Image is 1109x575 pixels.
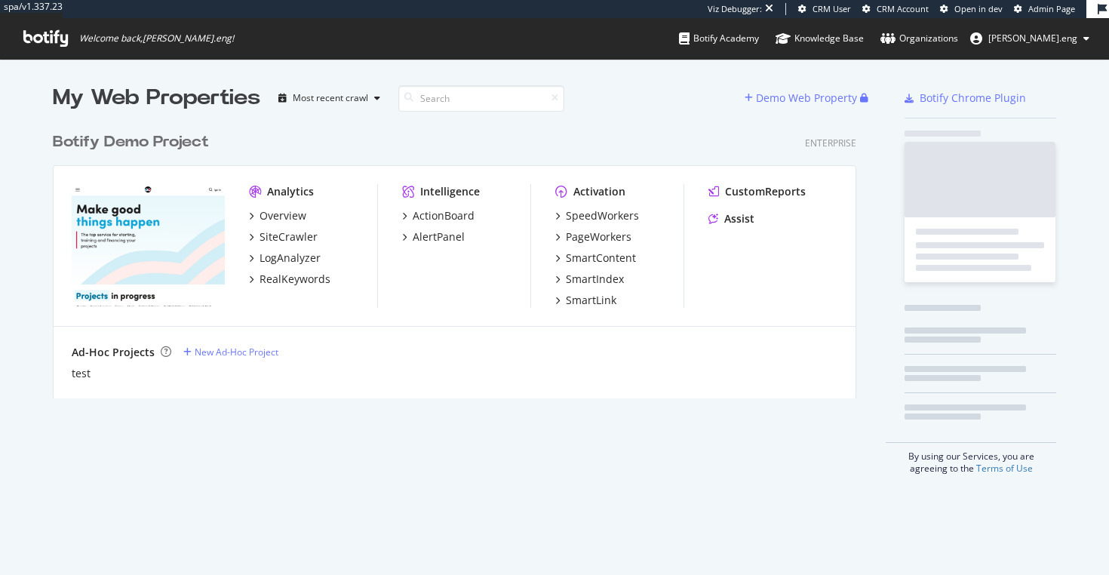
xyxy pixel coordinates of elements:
div: PageWorkers [566,229,631,244]
div: SpeedWorkers [566,208,639,223]
a: PageWorkers [555,229,631,244]
a: SmartContent [555,251,636,266]
div: Activation [573,184,625,199]
div: AlertPanel [413,229,465,244]
img: ulule.com [72,184,225,306]
a: Botify Academy [679,18,759,59]
div: ActionBoard [413,208,475,223]
span: Open in dev [954,3,1003,14]
span: Admin Page [1028,3,1075,14]
div: SmartLink [566,293,616,308]
div: SiteCrawler [260,229,318,244]
button: [PERSON_NAME].eng [958,26,1101,51]
div: Assist [724,211,754,226]
a: SmartIndex [555,272,624,287]
a: SmartLink [555,293,616,308]
div: CustomReports [725,184,806,199]
span: colene.eng [988,32,1077,45]
div: Organizations [880,31,958,46]
div: Botify Academy [679,31,759,46]
a: CustomReports [708,184,806,199]
div: LogAnalyzer [260,251,321,266]
a: Open in dev [940,3,1003,15]
a: Overview [249,208,306,223]
div: RealKeywords [260,272,330,287]
a: New Ad-Hoc Project [183,346,278,358]
a: SpeedWorkers [555,208,639,223]
a: Admin Page [1014,3,1075,15]
a: AlertPanel [402,229,465,244]
div: My Web Properties [53,83,260,113]
div: Overview [260,208,306,223]
span: Welcome back, [PERSON_NAME].eng ! [79,32,234,45]
div: Most recent crawl [293,94,368,103]
div: Botify Chrome Plugin [920,91,1026,106]
a: Organizations [880,18,958,59]
a: LogAnalyzer [249,251,321,266]
a: CRM Account [862,3,929,15]
div: Knowledge Base [776,31,864,46]
div: Enterprise [805,137,856,149]
div: Intelligence [420,184,480,199]
div: Viz Debugger: [708,3,762,15]
div: Demo Web Property [756,91,857,106]
a: test [72,366,91,381]
div: Ad-Hoc Projects [72,345,155,360]
div: SmartIndex [566,272,624,287]
button: Most recent crawl [272,86,386,110]
a: Assist [708,211,754,226]
a: Knowledge Base [776,18,864,59]
span: CRM User [813,3,851,14]
div: Botify Demo Project [53,131,209,153]
div: By using our Services, you are agreeing to the [886,442,1056,475]
a: Botify Chrome Plugin [905,91,1026,106]
div: SmartContent [566,251,636,266]
div: New Ad-Hoc Project [195,346,278,358]
a: ActionBoard [402,208,475,223]
a: CRM User [798,3,851,15]
div: grid [53,113,868,398]
button: Demo Web Property [745,86,860,110]
div: Analytics [267,184,314,199]
a: RealKeywords [249,272,330,287]
span: CRM Account [877,3,929,14]
a: Terms of Use [976,462,1033,475]
a: Botify Demo Project [53,131,215,153]
a: SiteCrawler [249,229,318,244]
input: Search [398,85,564,112]
a: Demo Web Property [745,91,860,104]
